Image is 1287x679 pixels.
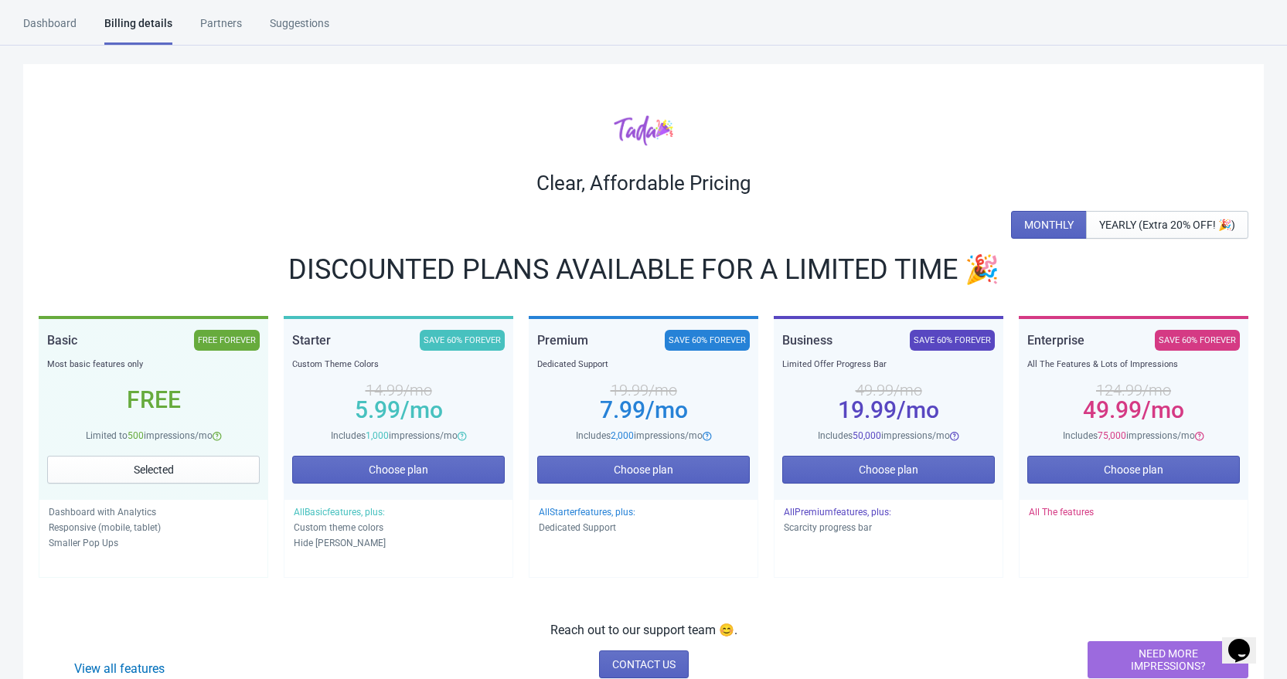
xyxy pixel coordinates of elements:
[859,463,918,476] span: Choose plan
[47,456,260,484] button: Selected
[784,507,891,518] span: All Premium features, plus:
[550,621,737,640] p: Reach out to our support team 😊.
[1027,357,1240,372] div: All The Features & Lots of Impressions
[1027,404,1240,416] div: 49.99
[818,430,950,441] span: Includes impressions/mo
[782,384,995,396] div: 49.99 /mo
[537,404,750,416] div: 7.99
[784,520,993,535] p: Scarcity progress bar
[420,330,505,351] div: SAVE 60% FOREVER
[270,15,329,42] div: Suggestions
[1104,463,1163,476] span: Choose plan
[49,520,258,535] p: Responsive (mobile, tablet)
[537,357,750,372] div: Dedicated Support
[134,463,174,476] span: Selected
[23,15,77,42] div: Dashboard
[1027,330,1084,351] div: Enterprise
[539,520,748,535] p: Dedicated Support
[897,396,939,423] span: /mo
[539,507,635,518] span: All Starter features, plus:
[39,257,1248,282] div: DISCOUNTED PLANS AVAILABLE FOR A LIMITED TIME 🎉
[782,357,995,372] div: Limited Offer Progress Bar
[1027,384,1240,396] div: 124.99 /mo
[614,463,673,476] span: Choose plan
[194,330,260,351] div: FREE FOREVER
[614,114,673,146] img: tadacolor.png
[292,404,505,416] div: 5.99
[292,384,505,396] div: 14.99 /mo
[1029,507,1094,518] span: All The features
[47,330,77,351] div: Basic
[294,535,503,551] p: Hide [PERSON_NAME]
[1024,219,1074,231] span: MONTHLY
[1222,617,1272,664] iframe: chat widget
[576,430,703,441] span: Includes impressions/mo
[1155,330,1240,351] div: SAVE 60% FOREVER
[1101,647,1235,672] span: NEED MORE IMPRESSIONS?
[1086,211,1248,239] button: YEARLY (Extra 20% OFF! 🎉)
[292,330,331,351] div: Starter
[47,428,260,443] div: Limited to impressions/mo
[292,357,505,372] div: Custom Theme Colors
[292,456,505,484] button: Choose plan
[537,456,750,484] button: Choose plan
[47,394,260,406] div: Free
[294,507,385,518] span: All Basic features, plus:
[369,463,428,476] span: Choose plan
[645,396,688,423] span: /mo
[49,535,258,551] p: Smaller Pop Ups
[782,330,832,351] div: Business
[1099,219,1235,231] span: YEARLY (Extra 20% OFF! 🎉)
[537,384,750,396] div: 19.99 /mo
[1011,211,1087,239] button: MONTHLY
[128,430,144,441] span: 500
[400,396,443,423] span: /mo
[611,430,634,441] span: 2,000
[665,330,750,351] div: SAVE 60% FOREVER
[1063,430,1195,441] span: Includes impressions/mo
[782,404,995,416] div: 19.99
[294,520,503,535] p: Custom theme colors
[910,330,995,351] div: SAVE 60% FOREVER
[74,661,165,676] a: View all features
[200,15,242,42] div: Partners
[49,504,258,520] p: Dashboard with Analytics
[39,171,1248,195] div: Clear, Affordable Pricing
[331,430,458,441] span: Includes impressions/mo
[853,430,881,441] span: 50,000
[1027,456,1240,484] button: Choose plan
[366,430,389,441] span: 1,000
[1142,396,1184,423] span: /mo
[104,15,172,45] div: Billing details
[1098,430,1126,441] span: 75,000
[782,456,995,484] button: Choose plan
[612,658,676,671] span: CONTACT US
[599,650,689,678] a: CONTACT US
[47,357,260,372] div: Most basic features only
[1088,641,1248,678] button: NEED MORE IMPRESSIONS?
[537,330,588,351] div: Premium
